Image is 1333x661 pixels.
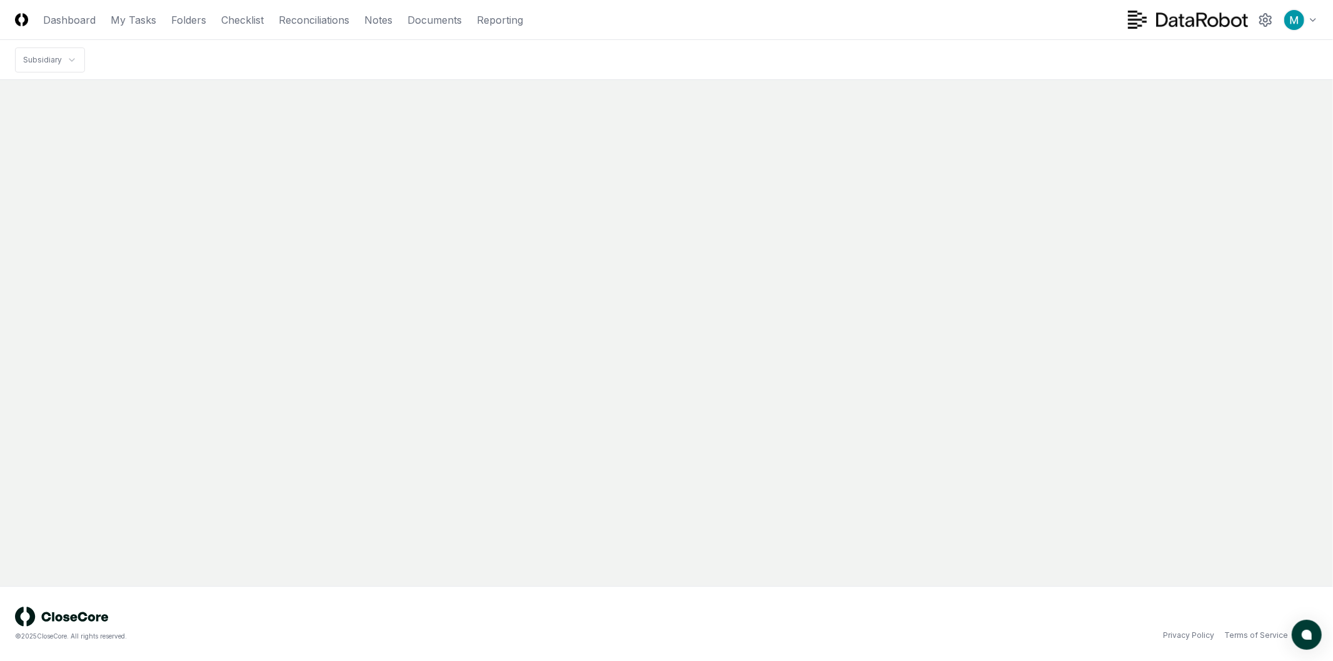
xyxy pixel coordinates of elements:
[364,12,392,27] a: Notes
[221,12,264,27] a: Checklist
[407,12,462,27] a: Documents
[15,632,667,641] div: © 2025 CloseCore. All rights reserved.
[15,47,85,72] nav: breadcrumb
[1292,620,1322,650] button: atlas-launcher
[23,54,62,66] div: Subsidiary
[279,12,349,27] a: Reconciliations
[171,12,206,27] a: Folders
[15,13,28,26] img: Logo
[43,12,96,27] a: Dashboard
[1163,630,1214,641] a: Privacy Policy
[477,12,523,27] a: Reporting
[1284,10,1304,30] img: ACg8ocIk6UVBSJ1Mh_wKybhGNOx8YD4zQOa2rDZHjRd5UfivBFfoWA=s96-c
[1128,11,1248,29] img: DataRobot logo
[15,607,109,627] img: logo
[1224,630,1288,641] a: Terms of Service
[111,12,156,27] a: My Tasks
